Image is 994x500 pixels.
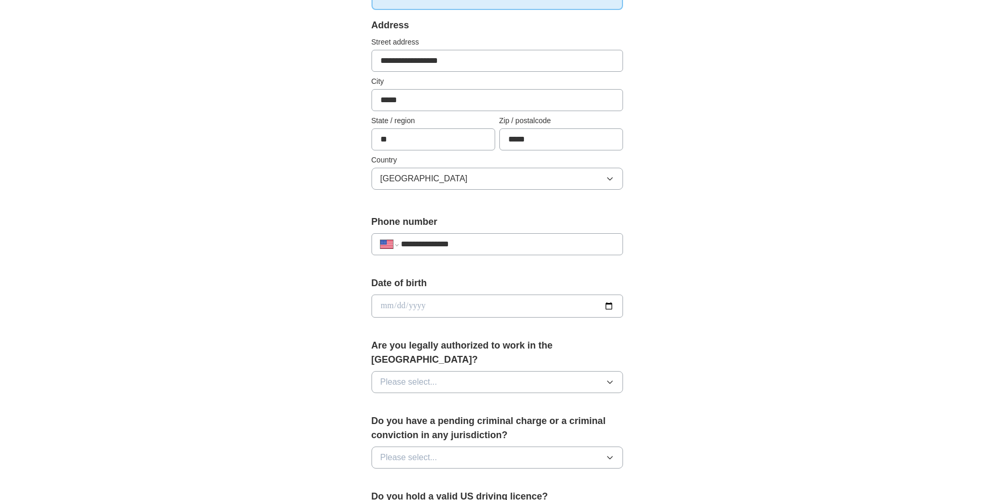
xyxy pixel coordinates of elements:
[380,451,438,464] span: Please select...
[372,168,623,190] button: [GEOGRAPHIC_DATA]
[380,376,438,388] span: Please select...
[372,155,623,166] label: Country
[372,215,623,229] label: Phone number
[372,414,623,442] label: Do you have a pending criminal charge or a criminal conviction in any jurisdiction?
[372,115,495,126] label: State / region
[499,115,623,126] label: Zip / postalcode
[372,447,623,469] button: Please select...
[372,276,623,290] label: Date of birth
[372,18,623,32] div: Address
[372,339,623,367] label: Are you legally authorized to work in the [GEOGRAPHIC_DATA]?
[380,172,468,185] span: [GEOGRAPHIC_DATA]
[372,76,623,87] label: City
[372,371,623,393] button: Please select...
[372,37,623,48] label: Street address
